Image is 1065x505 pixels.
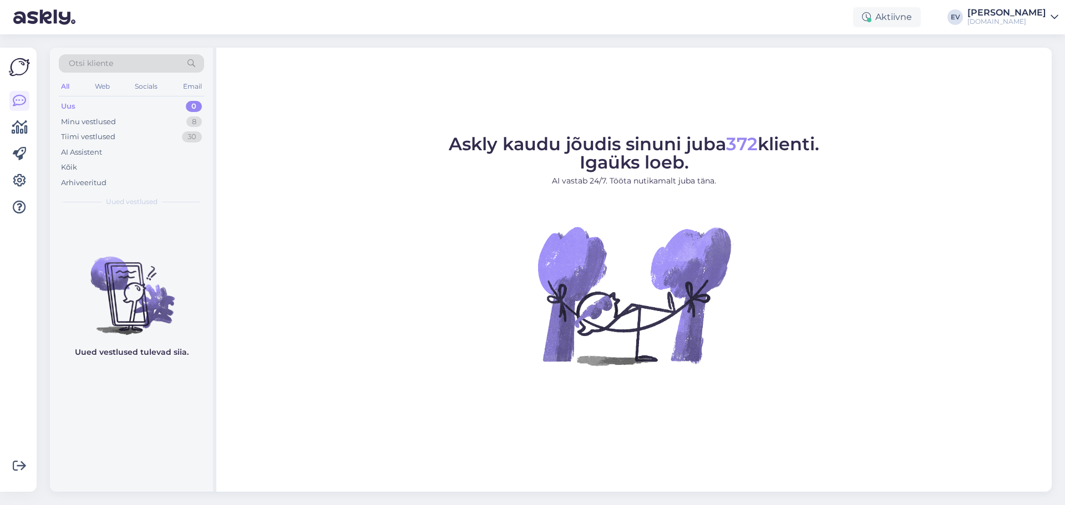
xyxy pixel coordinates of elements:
[50,237,213,336] img: No chats
[534,196,734,395] img: No Chat active
[61,131,115,142] div: Tiimi vestlused
[61,162,77,173] div: Kõik
[133,79,160,94] div: Socials
[182,131,202,142] div: 30
[9,57,30,78] img: Askly Logo
[181,79,204,94] div: Email
[59,79,72,94] div: All
[449,133,819,173] span: Askly kaudu jõudis sinuni juba klienti. Igaüks loeb.
[75,346,189,358] p: Uued vestlused tulevad siia.
[449,175,819,187] p: AI vastab 24/7. Tööta nutikamalt juba täna.
[853,7,921,27] div: Aktiivne
[93,79,112,94] div: Web
[967,17,1046,26] div: [DOMAIN_NAME]
[61,101,75,112] div: Uus
[967,8,1046,17] div: [PERSON_NAME]
[106,197,158,207] span: Uued vestlused
[186,116,202,127] div: 8
[186,101,202,112] div: 0
[61,116,116,127] div: Minu vestlused
[61,177,106,188] div: Arhiveeritud
[947,9,963,25] div: EV
[61,147,102,158] div: AI Assistent
[726,133,758,155] span: 372
[967,8,1058,26] a: [PERSON_NAME][DOMAIN_NAME]
[69,58,113,69] span: Otsi kliente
